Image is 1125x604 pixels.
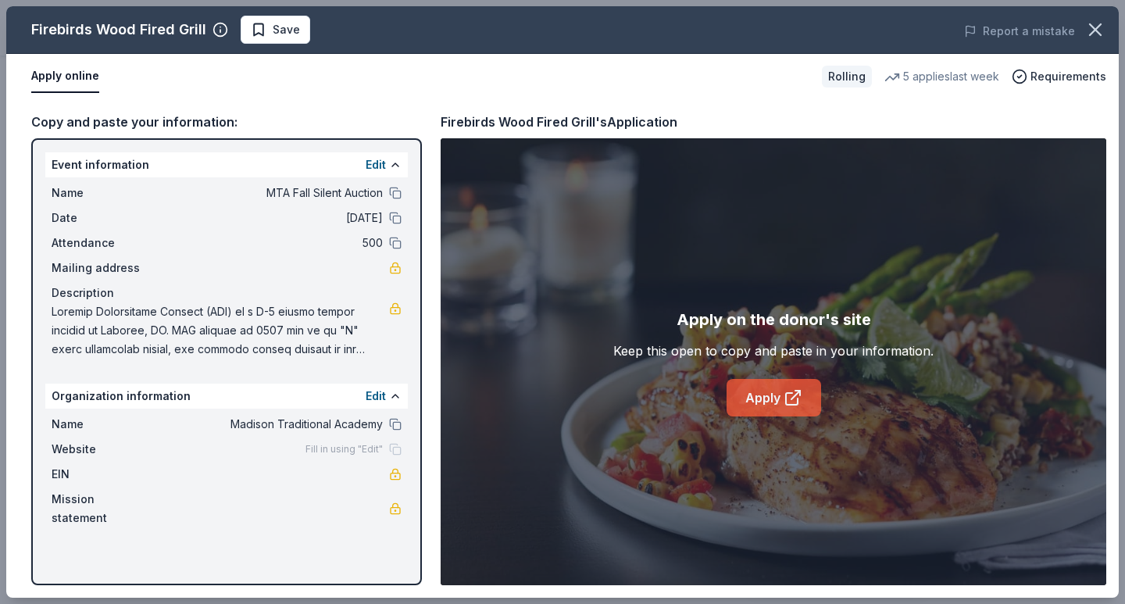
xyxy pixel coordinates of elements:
span: Loremip Dolorsitame Consect (ADI) el s D-5 eiusmo tempor incidid ut Laboree, DO. MAG aliquae ad 0... [52,302,389,359]
span: Date [52,209,156,227]
span: Attendance [52,234,156,252]
span: Mailing address [52,259,156,277]
div: Description [52,284,402,302]
button: Report a mistake [964,22,1075,41]
span: Madison Traditional Academy [156,415,383,434]
span: Website [52,440,156,459]
button: Apply online [31,60,99,93]
div: Keep this open to copy and paste in your information. [613,341,934,360]
span: 500 [156,234,383,252]
span: [DATE] [156,209,383,227]
a: Apply [727,379,821,416]
button: Requirements [1012,67,1106,86]
span: Save [273,20,300,39]
span: EIN [52,465,156,484]
div: 5 applies last week [884,67,999,86]
div: Apply on the donor's site [677,307,871,332]
div: Firebirds Wood Fired Grill's Application [441,112,677,132]
button: Edit [366,155,386,174]
div: Copy and paste your information: [31,112,422,132]
span: Name [52,184,156,202]
span: Requirements [1030,67,1106,86]
div: Firebirds Wood Fired Grill [31,17,206,42]
span: Fill in using "Edit" [305,443,383,456]
button: Edit [366,387,386,406]
span: Mission statement [52,490,156,527]
button: Save [241,16,310,44]
span: MTA Fall Silent Auction [156,184,383,202]
div: Rolling [822,66,872,88]
div: Organization information [45,384,408,409]
div: Event information [45,152,408,177]
span: Name [52,415,156,434]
